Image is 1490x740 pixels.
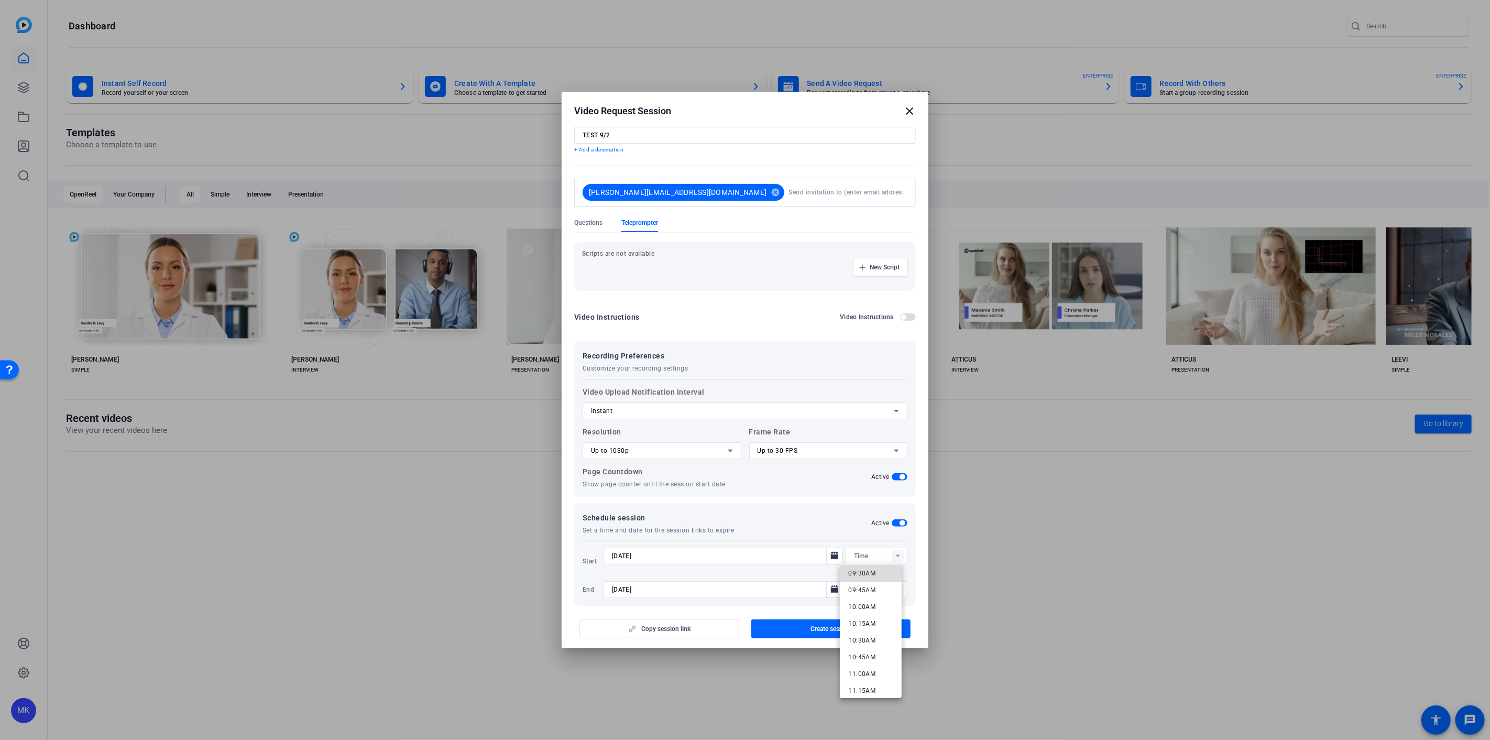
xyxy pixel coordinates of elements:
span: Recording Preferences [583,350,688,362]
span: 10:45AM [848,654,875,661]
p: Page Countdown [583,465,741,478]
span: 11:00AM [848,670,875,678]
span: 10:00AM [848,603,875,611]
button: Create session [751,619,911,638]
h2: Video Instructions [840,313,894,321]
span: Instant [591,407,613,415]
span: Teleprompter [621,219,658,227]
input: Choose start date [612,550,824,562]
p: + Add a description [574,146,916,154]
input: Enter Session Name [583,131,907,139]
mat-icon: cancel [766,188,784,197]
span: [PERSON_NAME][EMAIL_ADDRESS][DOMAIN_NAME] [589,187,766,198]
label: Resolution [583,426,741,459]
p: Show page counter until the session start date [583,480,741,488]
span: 10:30AM [848,637,875,644]
button: Open calendar [826,581,843,598]
p: Scripts are not available [582,249,908,258]
span: 10:15AM [848,620,875,627]
span: Questions [574,219,602,227]
div: Video Request Session [574,105,916,117]
span: Up to 30 FPS [758,447,798,454]
span: Schedule session [583,512,735,524]
label: Frame Rate [749,426,908,459]
mat-icon: close [903,105,916,117]
span: End [583,585,601,594]
span: Start [583,557,601,565]
span: Set a time and date for the session links to expire [583,526,735,535]
span: 09:45AM [848,586,875,594]
span: Customize your recording settings [583,364,688,373]
h2: Active [872,519,890,527]
div: Video Instructions [574,311,640,323]
label: Video Upload Notification Interval [583,386,907,419]
span: 09:30AM [848,570,875,577]
span: New Script [870,263,900,271]
input: Choose expiration date [612,583,824,596]
h2: Active [872,473,890,481]
span: Up to 1080p [591,447,629,454]
input: Time [854,550,907,562]
span: 11:15AM [848,687,875,694]
button: Open calendar [826,548,843,564]
span: Create session [810,625,851,633]
button: New Script [853,258,908,277]
input: Send invitation to (enter email address here) [788,182,903,203]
